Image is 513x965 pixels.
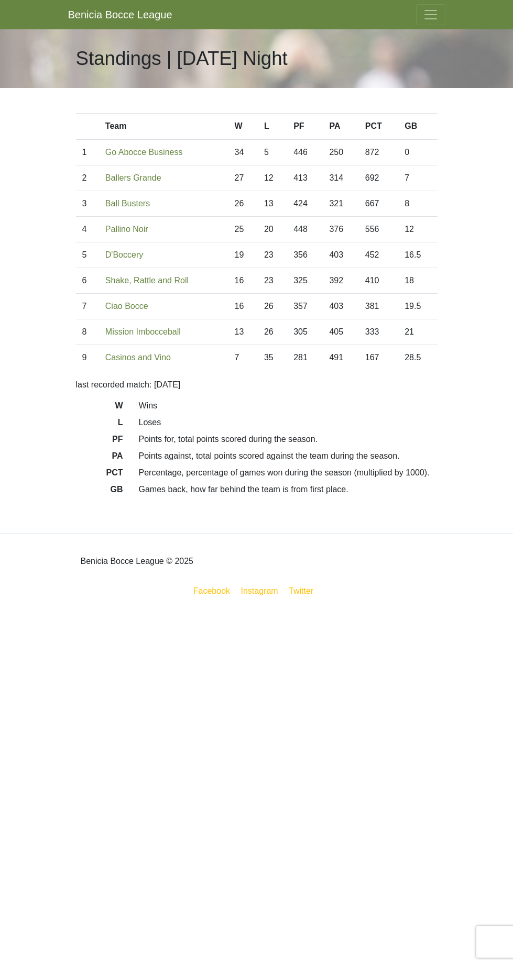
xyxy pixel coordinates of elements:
div: Benicia Bocce League © 2025 [68,542,445,580]
td: 314 [323,165,358,191]
th: L [258,114,287,140]
th: Team [99,114,228,140]
td: 3 [76,191,99,217]
dt: L [68,416,131,433]
td: 305 [287,319,323,345]
td: 167 [359,345,398,371]
dt: PCT [68,467,131,483]
button: Toggle navigation [416,4,445,25]
td: 325 [287,268,323,294]
td: 2 [76,165,99,191]
td: 35 [258,345,287,371]
th: W [228,114,258,140]
td: 19 [228,242,258,268]
td: 403 [323,242,358,268]
td: 356 [287,242,323,268]
td: 410 [359,268,398,294]
td: 26 [258,294,287,319]
td: 12 [258,165,287,191]
a: D'Boccery [105,250,143,259]
td: 357 [287,294,323,319]
a: Mission Imbocceball [105,327,181,336]
td: 281 [287,345,323,371]
td: 25 [228,217,258,242]
h1: Standings | [DATE] Night [76,47,288,70]
a: Benicia Bocce League [68,4,172,25]
dd: Points against, total points scored against the team during the season. [131,450,445,462]
td: 26 [258,319,287,345]
td: 21 [398,319,437,345]
td: 7 [228,345,258,371]
td: 413 [287,165,323,191]
td: 452 [359,242,398,268]
th: GB [398,114,437,140]
td: 16 [228,294,258,319]
td: 1 [76,139,99,165]
td: 692 [359,165,398,191]
th: PCT [359,114,398,140]
td: 28.5 [398,345,437,371]
a: Casinos and Vino [105,353,171,362]
td: 491 [323,345,358,371]
td: 8 [76,319,99,345]
dd: Games back, how far behind the team is from first place. [131,483,445,496]
td: 403 [323,294,358,319]
dt: PA [68,450,131,467]
td: 16 [228,268,258,294]
td: 5 [258,139,287,165]
a: Instagram [239,584,280,597]
td: 5 [76,242,99,268]
td: 556 [359,217,398,242]
td: 13 [228,319,258,345]
td: 321 [323,191,358,217]
td: 7 [76,294,99,319]
td: 19.5 [398,294,437,319]
a: Pallino Noir [105,225,148,234]
dt: W [68,400,131,416]
a: Ball Busters [105,199,150,208]
td: 23 [258,268,287,294]
td: 6 [76,268,99,294]
td: 446 [287,139,323,165]
dt: PF [68,433,131,450]
dd: Points for, total points scored during the season. [131,433,445,446]
dd: Loses [131,416,445,429]
td: 7 [398,165,437,191]
td: 250 [323,139,358,165]
td: 26 [228,191,258,217]
a: Shake, Rattle and Roll [105,276,189,285]
td: 16.5 [398,242,437,268]
td: 18 [398,268,437,294]
td: 381 [359,294,398,319]
a: Ciao Bocce [105,302,148,310]
dd: Percentage, percentage of games won during the season (multiplied by 1000). [131,467,445,479]
td: 8 [398,191,437,217]
td: 333 [359,319,398,345]
td: 376 [323,217,358,242]
dd: Wins [131,400,445,412]
td: 448 [287,217,323,242]
dt: GB [68,483,131,500]
td: 23 [258,242,287,268]
td: 405 [323,319,358,345]
td: 392 [323,268,358,294]
th: PA [323,114,358,140]
td: 872 [359,139,398,165]
td: 12 [398,217,437,242]
td: 34 [228,139,258,165]
a: Go Abocce Business [105,148,183,157]
p: last recorded match: [DATE] [76,379,438,391]
td: 27 [228,165,258,191]
td: 20 [258,217,287,242]
a: Twitter [287,584,322,597]
td: 0 [398,139,437,165]
th: PF [287,114,323,140]
td: 13 [258,191,287,217]
a: Ballers Grande [105,173,161,182]
a: Facebook [191,584,232,597]
td: 424 [287,191,323,217]
td: 667 [359,191,398,217]
td: 9 [76,345,99,371]
td: 4 [76,217,99,242]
